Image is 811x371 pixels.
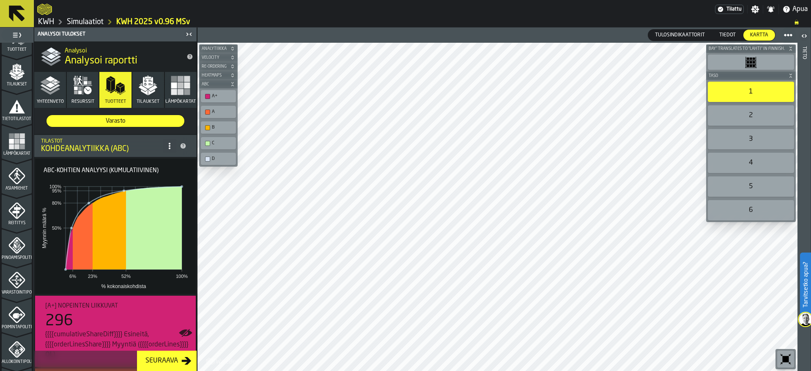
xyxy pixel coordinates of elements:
span: Pinoamispolitiikka [2,256,32,260]
div: button-toolbar-undefined [199,135,238,151]
div: button-toolbar-undefined [706,151,796,175]
label: Tarvitsetko apua? [801,253,810,316]
a: logo-header [199,352,247,369]
div: Menu-tilaus [715,5,744,14]
div: button-toolbar-undefined [199,120,238,135]
label: button-toggle-Avaa [798,29,810,44]
button: button- [199,62,238,71]
svg: Nollaa zoomaus ja sijainti [779,352,792,366]
li: menu Lämpökartat [2,125,32,159]
div: thumb [648,30,712,41]
div: button-toolbar-undefined [706,80,796,104]
div: button-toolbar-undefined [775,349,796,369]
text: % kokonaiskohdista [101,283,146,289]
button: button- [199,80,238,88]
header: Tieto [797,27,811,371]
a: link-to-/wh/i/4fb45246-3b77-4bb5-b880-c337c3c5facb [38,17,54,27]
span: Tilaukset [137,99,159,104]
span: Tulosindikaattorit [652,31,708,39]
li: menu Varastointipolitiikka [2,264,32,297]
div: A+ [203,92,234,101]
div: 4 [708,153,794,173]
label: button-switch-multi-Kartta [743,29,775,41]
span: Lämpökartat [2,151,32,156]
div: D [212,156,233,162]
div: button-toolbar-undefined [706,127,796,151]
div: Analysoi tulokset [36,31,183,37]
span: Tiedot [716,31,739,39]
text: 6% [69,274,76,279]
div: B [203,123,234,132]
text: 100% [176,274,188,279]
div: {{{{cumulativeShareDiff}}}} Esineitä, {{{{orderLinesShare}}}} Myyntiä ({{{{orderLines}}}} OL) [45,330,189,360]
span: Varasto [50,117,181,125]
div: 6 [708,200,794,220]
button: button-Seuraava [137,351,197,371]
span: Velocity [200,55,228,60]
li: menu Asiamiehet [2,159,32,193]
li: menu Tuotteet [2,21,32,55]
div: button-toolbar-undefined [706,198,796,222]
div: Tieto [801,44,807,369]
li: menu Poimintapolitiikka [2,298,32,332]
label: button-toggle-Sulje minut [183,29,195,39]
a: logo-header [37,2,52,17]
div: C [203,139,234,148]
button: button- [199,53,238,62]
div: Seuraava [142,356,181,366]
div: Title [45,302,189,309]
div: thumb [47,115,184,127]
label: button-switch-multi-Tiedot [712,29,743,41]
span: Tilattu [726,6,742,12]
text: 50% [52,225,61,231]
li: menu Pinoamispolitiikka [2,229,32,263]
div: D [203,154,234,163]
button: button- [706,71,796,80]
span: Tilaukset [2,82,32,87]
div: 2 [708,105,794,126]
span: Taso [707,74,786,78]
span: Re-Ordering [200,64,228,69]
span: [A+] Nopeinten liikkuvat [45,302,118,309]
span: Kartta [747,31,772,39]
div: A [212,109,233,115]
div: B [212,125,233,130]
text: Myynnin määrä % [41,208,47,248]
label: button-toggle-Ilmoitukset [763,5,778,14]
span: Varastointipolitiikka [2,290,32,295]
div: stat-[A+] Nopeinten liikkuvat [35,296,196,367]
span: Allokointipolitiikka [2,360,32,364]
span: Asiamiehet [2,186,32,191]
div: button-toolbar-undefined [706,104,796,127]
header: Analysoi tulokset [34,27,197,41]
li: menu Tietotilastot [2,90,32,124]
div: button-toolbar-undefined [706,53,796,71]
div: 296 [45,313,73,330]
div: thumb [743,30,775,41]
text: 23% [88,274,97,279]
li: menu Allokointipolitiikka [2,333,32,367]
span: Resurssit [71,99,94,104]
div: 1 [708,82,794,102]
div: button-toolbar-undefined [199,151,238,167]
span: Lämpökartat [165,99,196,104]
span: Poimintapolitiikka [2,325,32,330]
a: link-to-/wh/i/4fb45246-3b77-4bb5-b880-c337c3c5facb/settings/billing [715,5,744,14]
div: A [203,107,234,116]
span: Reititys [2,221,32,225]
span: Yhteenveto [37,99,64,104]
nav: Breadcrumb [37,17,808,27]
span: Heatmaps [200,73,228,78]
label: button-toggle-Toggle Täydellinen valikko [2,29,32,41]
span: Tietotilastot [2,117,32,121]
label: button-toggle-Asetukset [748,5,763,14]
a: link-to-/wh/i/4fb45246-3b77-4bb5-b880-c337c3c5facb/simulations/ab8d9c85-1ce4-418e-94a6-b5eec0148ebd [116,17,190,27]
div: thumb [712,30,743,41]
span: Tuotteet [105,99,126,104]
li: menu Reititys [2,194,32,228]
li: menu Tilaukset [2,55,32,89]
div: button-toolbar-undefined [199,104,238,120]
div: Kohdeanalytiikka (ABC) [41,144,163,154]
label: button-toggle-Apua [779,4,811,14]
div: 3 [708,129,794,149]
